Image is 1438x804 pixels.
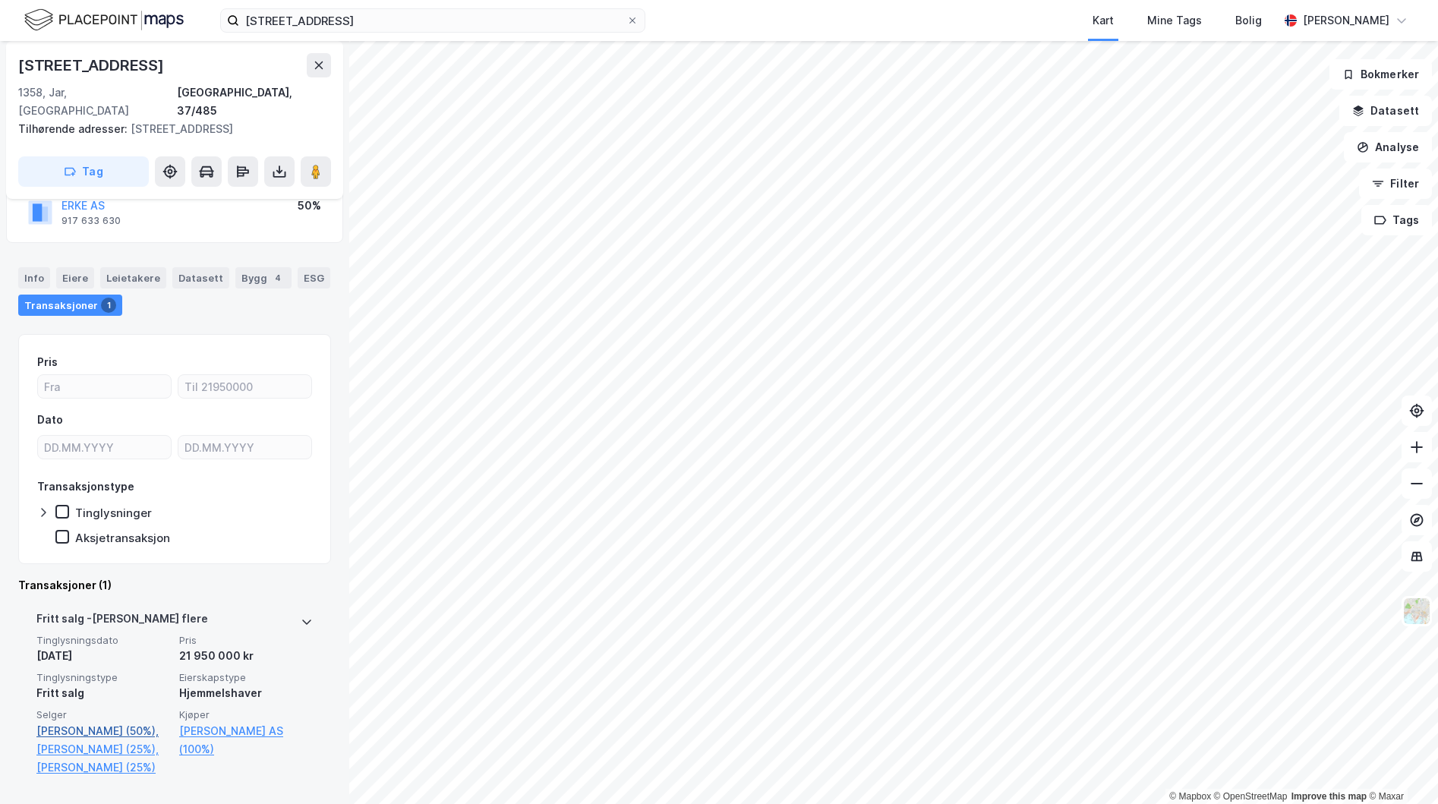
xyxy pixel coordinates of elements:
[24,7,184,33] img: logo.f888ab2527a4732fd821a326f86c7f29.svg
[235,267,292,288] div: Bygg
[1339,96,1432,126] button: Datasett
[270,270,285,285] div: 4
[172,267,229,288] div: Datasett
[1214,791,1288,802] a: OpenStreetMap
[36,647,170,665] div: [DATE]
[18,295,122,316] div: Transaksjoner
[18,156,149,187] button: Tag
[18,53,167,77] div: [STREET_ADDRESS]
[298,267,330,288] div: ESG
[18,122,131,135] span: Tilhørende adresser:
[36,610,208,634] div: Fritt salg - [PERSON_NAME] flere
[1359,169,1432,199] button: Filter
[1362,731,1438,804] div: Kontrollprogram for chat
[18,576,331,594] div: Transaksjoner (1)
[179,671,313,684] span: Eierskapstype
[1329,59,1432,90] button: Bokmerker
[38,436,171,459] input: DD.MM.YYYY
[56,267,94,288] div: Eiere
[36,758,170,777] a: [PERSON_NAME] (25%)
[239,9,626,32] input: Søk på adresse, matrikkel, gårdeiere, leietakere eller personer
[37,478,134,496] div: Transaksjonstype
[1362,731,1438,804] iframe: Chat Widget
[37,411,63,429] div: Dato
[18,267,50,288] div: Info
[1235,11,1262,30] div: Bolig
[178,436,311,459] input: DD.MM.YYYY
[18,84,177,120] div: 1358, Jar, [GEOGRAPHIC_DATA]
[38,375,171,398] input: Fra
[298,197,321,215] div: 50%
[1291,791,1367,802] a: Improve this map
[36,671,170,684] span: Tinglysningstype
[18,120,319,138] div: [STREET_ADDRESS]
[36,722,170,740] a: [PERSON_NAME] (50%),
[179,634,313,647] span: Pris
[178,375,311,398] input: Til 21950000
[101,298,116,313] div: 1
[36,708,170,721] span: Selger
[36,684,170,702] div: Fritt salg
[1147,11,1202,30] div: Mine Tags
[1169,791,1211,802] a: Mapbox
[75,506,152,520] div: Tinglysninger
[1303,11,1389,30] div: [PERSON_NAME]
[37,353,58,371] div: Pris
[36,634,170,647] span: Tinglysningsdato
[179,708,313,721] span: Kjøper
[179,684,313,702] div: Hjemmelshaver
[1361,205,1432,235] button: Tags
[1402,597,1431,626] img: Z
[179,722,313,758] a: [PERSON_NAME] AS (100%)
[1344,132,1432,162] button: Analyse
[179,647,313,665] div: 21 950 000 kr
[75,531,170,545] div: Aksjetransaksjon
[36,740,170,758] a: [PERSON_NAME] (25%),
[61,215,121,227] div: 917 633 630
[1093,11,1114,30] div: Kart
[177,84,331,120] div: [GEOGRAPHIC_DATA], 37/485
[100,267,166,288] div: Leietakere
